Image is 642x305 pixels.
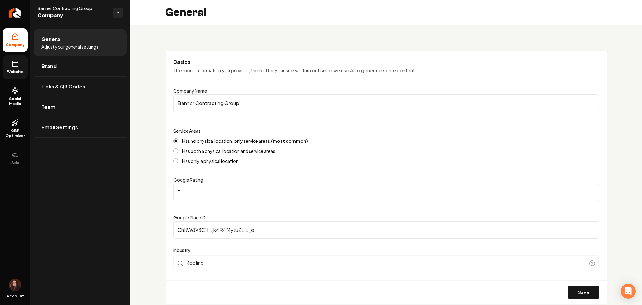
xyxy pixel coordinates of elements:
[9,279,21,291] img: Delfina Cavallaro
[41,124,78,131] span: Email Settings
[173,246,599,254] label: Industry
[173,184,599,201] input: Google Rating
[41,62,57,70] span: Brand
[173,88,207,94] label: Company Name
[166,6,207,19] h2: General
[9,279,21,291] button: Open user button
[41,103,55,111] span: Team
[3,55,28,79] a: Website
[182,159,240,163] label: Has only a physical location.
[173,67,599,74] p: The more information you provide, the better your site will turn out since we use AI to generate ...
[41,35,61,43] span: General
[34,117,127,137] a: Email Settings
[173,128,201,134] label: Service Areas
[38,5,108,11] span: Banner Contracting Group
[3,128,28,138] span: GBP Optimizer
[568,286,599,299] button: Save
[3,114,28,143] a: GBP Optimizer
[34,97,127,117] a: Team
[41,83,85,90] span: Links & QR Codes
[173,177,203,183] label: Google Rating
[4,69,26,74] span: Website
[173,215,206,220] label: Google Place ID
[34,56,127,76] a: Brand
[621,284,636,299] div: Open Intercom Messenger
[271,138,308,144] strong: (most common)
[173,94,599,112] input: Company Name
[41,44,100,50] span: Adjust your general settings.
[9,160,22,165] span: Ads
[34,77,127,97] a: Links & QR Codes
[9,8,21,18] img: Rebolt Logo
[3,42,27,47] span: Company
[3,82,28,111] a: Social Media
[38,11,108,20] span: Company
[7,294,24,299] span: Account
[173,221,599,239] input: Google Place ID
[3,146,28,170] button: Ads
[182,149,276,153] label: Has both a physical location and service areas.
[173,58,599,66] h3: Basics
[182,139,308,143] label: Has no physical location, only service areas.
[3,96,28,106] span: Social Media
